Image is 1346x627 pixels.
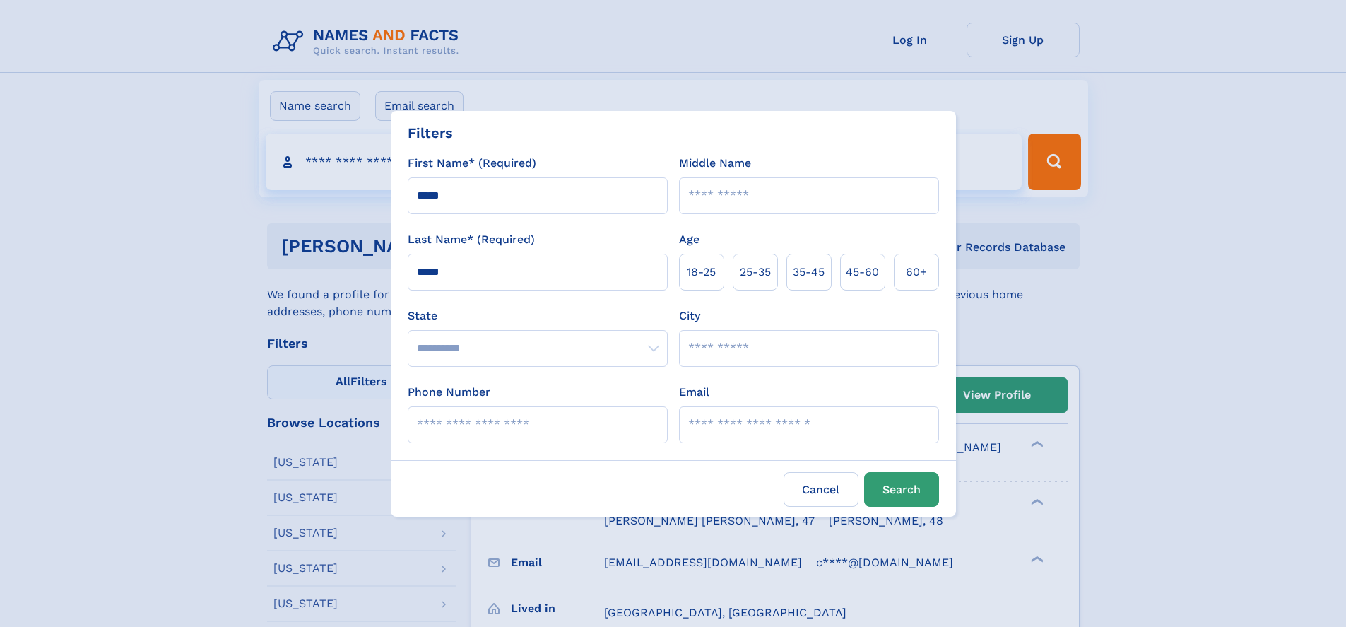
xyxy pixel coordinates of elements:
label: Last Name* (Required) [408,231,535,248]
label: Cancel [784,472,858,507]
span: 45‑60 [846,264,879,281]
label: State [408,307,668,324]
label: Phone Number [408,384,490,401]
div: Filters [408,122,453,143]
label: Middle Name [679,155,751,172]
span: 35‑45 [793,264,825,281]
span: 25‑35 [740,264,771,281]
label: Age [679,231,699,248]
label: City [679,307,700,324]
button: Search [864,472,939,507]
span: 18‑25 [687,264,716,281]
label: Email [679,384,709,401]
label: First Name* (Required) [408,155,536,172]
span: 60+ [906,264,927,281]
